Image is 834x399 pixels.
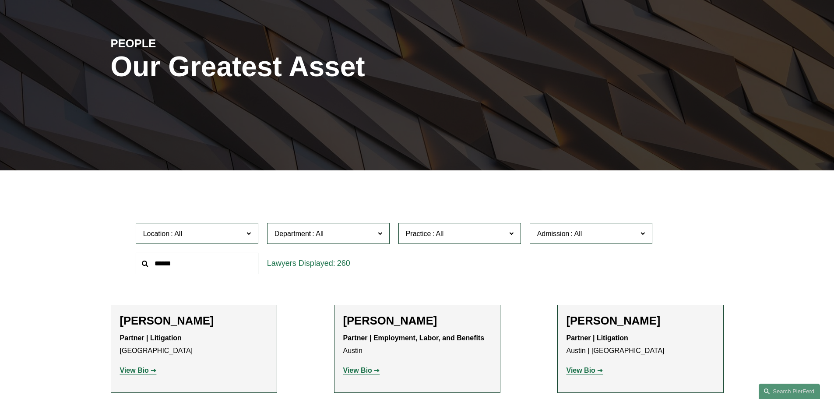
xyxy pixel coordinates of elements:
[567,332,714,357] p: Austin | [GEOGRAPHIC_DATA]
[567,334,628,342] strong: Partner | Litigation
[120,332,268,357] p: [GEOGRAPHIC_DATA]
[111,51,519,83] h1: Our Greatest Asset
[343,367,380,374] a: View Bio
[343,332,491,357] p: Austin
[120,334,182,342] strong: Partner | Litigation
[567,367,595,374] strong: View Bio
[120,367,157,374] a: View Bio
[537,230,570,237] span: Admission
[120,367,149,374] strong: View Bio
[337,259,350,268] span: 260
[343,314,491,328] h2: [PERSON_NAME]
[143,230,170,237] span: Location
[274,230,311,237] span: Department
[343,334,485,342] strong: Partner | Employment, Labor, and Benefits
[111,36,264,50] h4: PEOPLE
[567,314,714,328] h2: [PERSON_NAME]
[343,367,372,374] strong: View Bio
[567,367,603,374] a: View Bio
[759,384,820,399] a: Search this site
[406,230,431,237] span: Practice
[120,314,268,328] h2: [PERSON_NAME]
